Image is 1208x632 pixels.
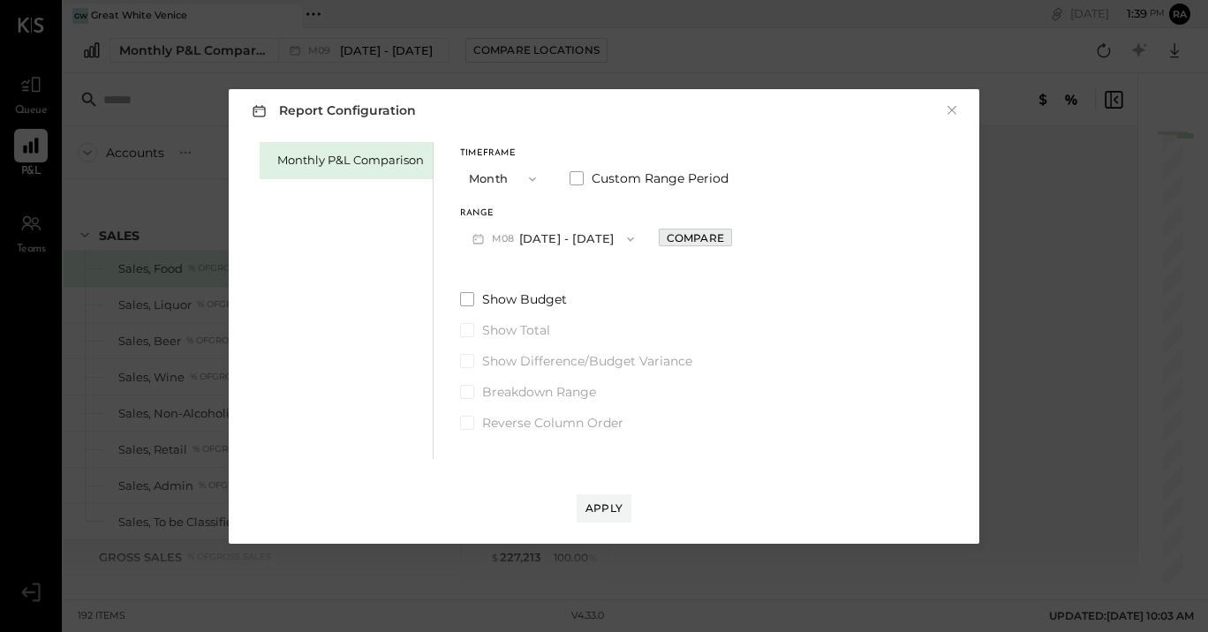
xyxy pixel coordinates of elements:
[248,100,416,122] h3: Report Configuration
[460,149,548,158] div: Timeframe
[585,500,623,515] div: Apply
[277,152,424,169] div: Monthly P&L Comparison
[482,290,567,308] span: Show Budget
[577,494,631,523] button: Apply
[460,222,646,255] button: M08[DATE] - [DATE]
[667,230,724,245] div: Compare
[482,352,692,370] span: Show Difference/Budget Variance
[592,169,729,187] span: Custom Range Period
[944,102,960,119] button: ×
[460,209,646,218] div: Range
[460,162,548,195] button: Month
[482,414,623,432] span: Reverse Column Order
[482,383,596,401] span: Breakdown Range
[492,232,519,246] span: M08
[482,321,550,339] span: Show Total
[659,229,732,246] button: Compare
